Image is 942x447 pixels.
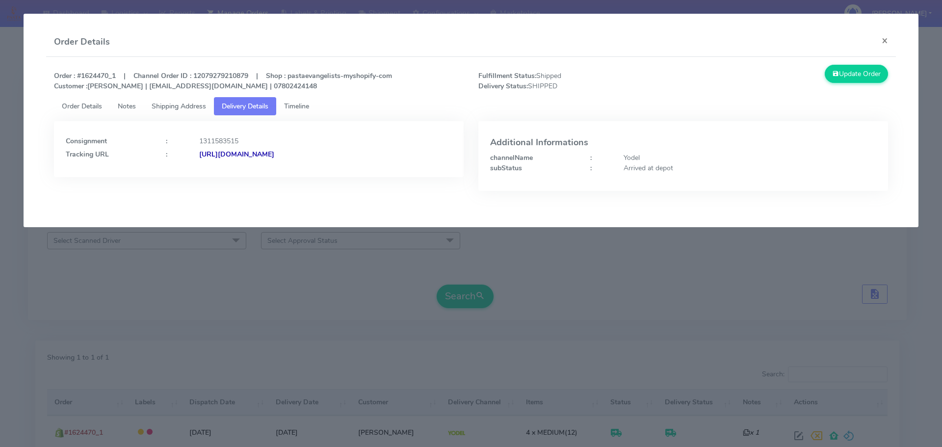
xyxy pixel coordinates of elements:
strong: : [166,136,167,146]
span: Notes [118,102,136,111]
div: Arrived at depot [616,163,884,173]
span: Timeline [284,102,309,111]
strong: subStatus [490,163,522,173]
strong: Consignment [66,136,107,146]
strong: channelName [490,153,533,162]
strong: Customer : [54,81,87,91]
button: Close [874,27,896,53]
strong: Fulfillment Status: [478,71,536,80]
button: Update Order [825,65,889,83]
strong: : [590,163,592,173]
strong: : [590,153,592,162]
strong: Delivery Status: [478,81,528,91]
div: Yodel [616,153,884,163]
ul: Tabs [54,97,889,115]
span: Order Details [62,102,102,111]
span: Shipped SHIPPED [471,71,683,91]
strong: : [166,150,167,159]
h4: Additional Informations [490,138,876,148]
strong: Tracking URL [66,150,109,159]
span: Delivery Details [222,102,268,111]
strong: Order : #1624470_1 | Channel Order ID : 12079279210879 | Shop : pastaevangelists-myshopify-com [P... [54,71,392,91]
strong: [URL][DOMAIN_NAME] [199,150,274,159]
div: 1311583515 [192,136,459,146]
h4: Order Details [54,35,110,49]
span: Shipping Address [152,102,206,111]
